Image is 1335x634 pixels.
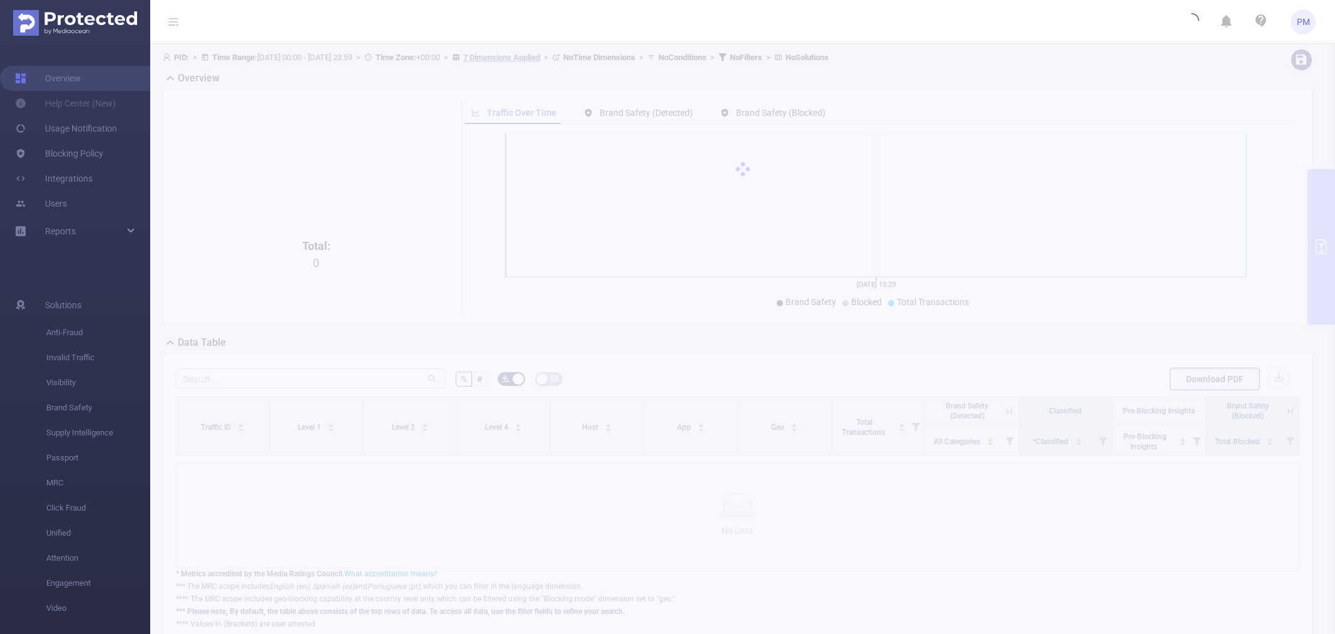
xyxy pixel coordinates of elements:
[15,116,117,141] a: Usage Notification
[46,445,150,470] span: Passport
[46,470,150,496] span: MRC
[45,293,81,318] span: Solutions
[46,521,150,546] span: Unified
[15,191,67,216] a: Users
[46,345,150,370] span: Invalid Traffic
[13,10,137,36] img: Protected Media
[46,596,150,621] span: Video
[46,370,150,395] span: Visibility
[1184,13,1199,31] i: icon: loading
[46,496,150,521] span: Click Fraud
[15,166,93,191] a: Integrations
[46,546,150,571] span: Attention
[1297,9,1310,34] span: PM
[46,571,150,596] span: Engagement
[45,226,76,236] span: Reports
[15,66,81,91] a: Overview
[45,219,76,244] a: Reports
[46,320,150,345] span: Anti-Fraud
[46,395,150,420] span: Brand Safety
[46,420,150,445] span: Supply Intelligence
[15,141,103,166] a: Blocking Policy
